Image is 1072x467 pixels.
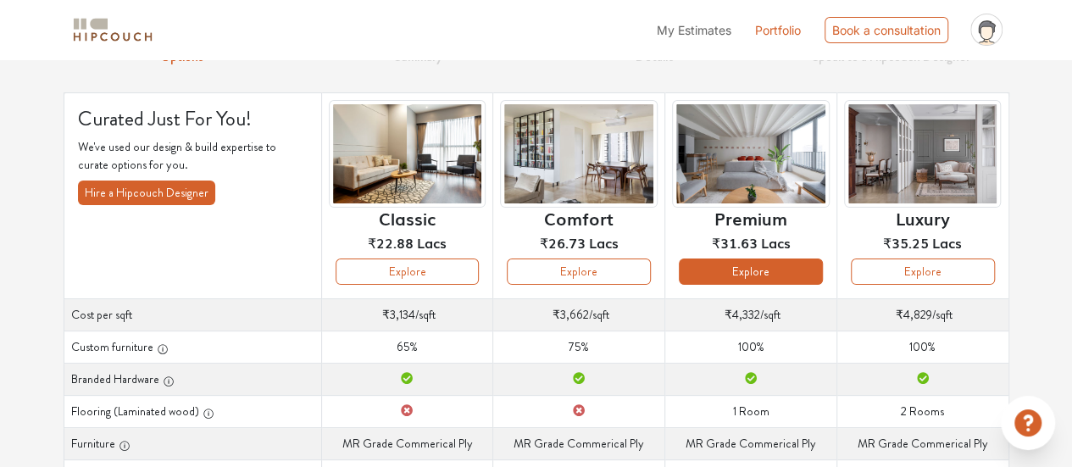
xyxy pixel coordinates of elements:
[553,306,589,323] span: ₹3,662
[665,427,837,459] td: MR Grade Commerical Ply
[851,259,995,285] button: Explore
[896,306,932,323] span: ₹4,829
[932,232,962,253] span: Lacs
[507,259,651,285] button: Explore
[493,427,665,459] td: MR Grade Commerical Ply
[500,100,658,208] img: header-preview
[755,21,801,39] a: Portfolio
[70,15,155,45] img: logo-horizontal.svg
[336,259,480,285] button: Explore
[883,232,929,253] span: ₹35.25
[714,208,787,228] h6: Premium
[64,298,321,331] th: Cost per sqft
[679,259,823,285] button: Explore
[589,232,619,253] span: Lacs
[544,208,614,228] h6: Comfort
[836,298,1008,331] td: /sqft
[329,100,486,208] img: header-preview
[382,306,415,323] span: ₹3,134
[64,363,321,395] th: Branded Hardware
[657,23,731,37] span: My Estimates
[540,232,586,253] span: ₹26.73
[64,395,321,427] th: Flooring (Laminated wood)
[836,331,1008,363] td: 100%
[825,17,948,43] div: Book a consultation
[493,298,665,331] td: /sqft
[896,208,950,228] h6: Luxury
[70,11,155,49] span: logo-horizontal.svg
[64,427,321,459] th: Furniture
[665,298,837,331] td: /sqft
[321,427,493,459] td: MR Grade Commerical Ply
[321,298,493,331] td: /sqft
[665,395,837,427] td: 1 Room
[836,427,1008,459] td: MR Grade Commerical Ply
[78,107,308,131] h4: Curated Just For You!
[711,232,757,253] span: ₹31.63
[760,232,790,253] span: Lacs
[665,331,837,363] td: 100%
[836,395,1008,427] td: 2 Rooms
[321,331,493,363] td: 65%
[725,306,760,323] span: ₹4,332
[672,100,830,208] img: header-preview
[368,232,414,253] span: ₹22.88
[64,331,321,363] th: Custom furniture
[844,100,1002,208] img: header-preview
[78,181,215,205] button: Hire a Hipcouch Designer
[417,232,447,253] span: Lacs
[78,138,308,174] p: We've used our design & build expertise to curate options for you.
[379,208,436,228] h6: Classic
[493,331,665,363] td: 75%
